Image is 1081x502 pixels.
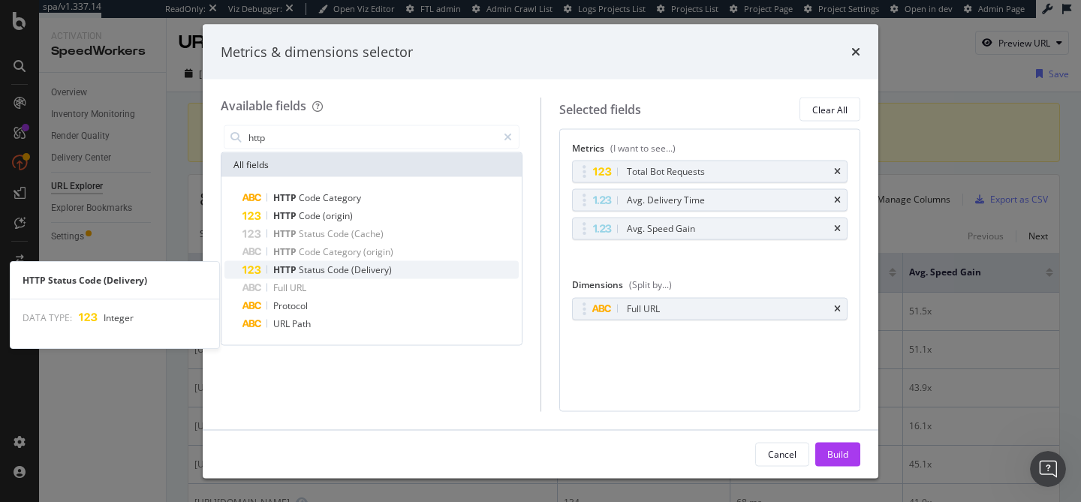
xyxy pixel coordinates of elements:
[755,442,809,466] button: Cancel
[299,245,323,258] span: Code
[273,317,292,330] span: URL
[629,278,672,291] div: (Split by...)
[451,6,480,35] button: Collapse window
[323,191,361,204] span: Category
[299,263,327,276] span: Status
[221,153,522,177] div: All fields
[480,6,507,33] div: Close
[834,224,841,233] div: times
[25,396,38,410] span: 😃
[273,209,299,222] span: HTTP
[247,126,497,149] input: Search by field name
[299,191,323,204] span: Code
[273,263,299,276] span: HTTP
[203,24,878,478] div: modal
[273,227,299,240] span: HTTP
[572,189,848,212] div: Avg. Delivery Timetimes
[327,263,351,276] span: Code
[627,301,660,316] div: Full URL
[323,209,353,222] span: (origin)
[299,227,327,240] span: Status
[290,281,306,294] span: URL
[834,304,841,313] div: times
[815,442,860,466] button: Build
[273,245,299,258] span: HTTP
[292,317,311,330] span: Path
[323,245,363,258] span: Category
[10,6,38,35] button: go back
[273,191,299,204] span: HTTP
[851,42,860,62] div: times
[572,142,848,161] div: Metrics
[768,447,796,460] div: Cancel
[273,299,308,312] span: Protocol
[13,396,26,410] span: 😐
[299,209,323,222] span: Code
[812,103,848,116] div: Clear All
[834,196,841,205] div: times
[351,263,392,276] span: (Delivery)
[610,142,676,155] div: (I want to see...)
[572,297,848,320] div: Full URLtimes
[11,274,219,287] div: HTTP Status Code (Delivery)
[559,101,641,118] div: Selected fields
[327,227,351,240] span: Code
[834,167,841,176] div: times
[827,447,848,460] div: Build
[13,396,26,410] span: neutral face reaction
[799,98,860,122] button: Clear All
[273,281,290,294] span: Full
[221,42,413,62] div: Metrics & dimensions selector
[627,193,705,208] div: Avg. Delivery Time
[627,164,705,179] div: Total Bot Requests
[1030,451,1066,487] iframe: To enrich screen reader interactions, please activate Accessibility in Grammarly extension settings
[572,218,848,240] div: Avg. Speed Gaintimes
[572,278,848,297] div: Dimensions
[351,227,384,240] span: (Cache)
[572,161,848,183] div: Total Bot Requeststimes
[25,396,38,410] span: smiley reaction
[627,221,695,236] div: Avg. Speed Gain
[363,245,393,258] span: (origin)
[221,98,306,114] div: Available fields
